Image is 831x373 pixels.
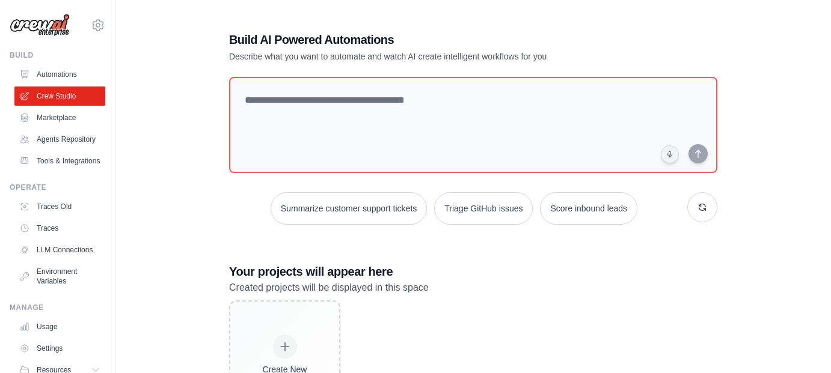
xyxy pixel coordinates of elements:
div: Manage [10,303,105,312]
a: Automations [14,65,105,84]
a: Tools & Integrations [14,151,105,171]
button: Get new suggestions [687,192,717,222]
a: Traces [14,219,105,238]
a: LLM Connections [14,240,105,259]
a: Crew Studio [14,86,105,106]
img: Logo [10,14,70,37]
p: Describe what you want to automate and watch AI create intelligent workflows for you [229,50,633,62]
a: Settings [14,339,105,358]
div: Build [10,50,105,60]
a: Agents Repository [14,130,105,149]
button: Click to speak your automation idea [661,145,679,163]
button: Triage GitHub issues [434,192,533,225]
a: Environment Variables [14,262,105,291]
h1: Build AI Powered Automations [229,31,633,48]
a: Marketplace [14,108,105,127]
div: Operate [10,183,105,192]
a: Traces Old [14,197,105,216]
a: Usage [14,317,105,336]
button: Score inbound leads [540,192,637,225]
p: Created projects will be displayed in this space [229,280,717,296]
h3: Your projects will appear here [229,263,717,280]
button: Summarize customer support tickets [271,192,427,225]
